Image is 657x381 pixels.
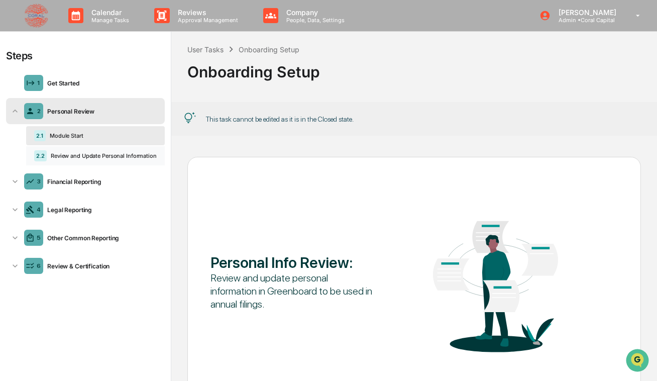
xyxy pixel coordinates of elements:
a: Powered byPylon [71,170,122,178]
img: logo [24,4,48,28]
img: Personal Info Review [414,196,577,366]
div: Legal Reporting [43,206,161,214]
div: Onboarding Setup [239,45,299,54]
div: 5 [37,234,41,241]
span: Preclearance [20,127,65,137]
span: Pylon [100,170,122,178]
div: Financial Reporting [43,178,161,185]
div: Module Start [46,132,157,139]
div: This task cannot be edited as it is in the Closed state. [206,115,354,123]
button: Start new chat [171,80,183,92]
div: Review & Certification [43,262,161,270]
div: 2 [37,108,41,115]
p: Approval Management [170,17,243,24]
div: Onboarding Setup [187,55,641,81]
div: Personal Review [43,108,161,115]
div: 2.1 [34,130,46,141]
div: We're offline, we'll be back soon [34,87,131,95]
p: People, Data, Settings [278,17,350,24]
a: 🔎Data Lookup [6,142,67,160]
a: 🖐️Preclearance [6,123,69,141]
div: Other Common Reporting [43,234,161,242]
p: [PERSON_NAME] [551,8,621,17]
p: Admin • Coral Capital [551,17,621,24]
div: 3 [37,178,41,185]
a: 🗄️Attestations [69,123,129,141]
img: 1746055101610-c473b297-6a78-478c-a979-82029cc54cd1 [10,77,28,95]
div: Get Started [43,79,161,87]
span: Attestations [83,127,125,137]
img: Tip [184,112,196,124]
div: Steps [6,50,33,62]
p: Reviews [170,8,243,17]
div: 🔎 [10,147,18,155]
p: How can we help? [10,21,183,37]
div: 2.2 [34,150,47,161]
iframe: Open customer support [625,348,652,375]
div: 6 [37,262,41,269]
p: Manage Tasks [83,17,134,24]
div: 1 [37,79,40,86]
div: User Tasks [187,45,224,54]
span: Data Lookup [20,146,63,156]
div: 4 [37,206,41,213]
p: Company [278,8,350,17]
div: 🖐️ [10,128,18,136]
div: Review and update personal information in Greenboard to be used in annual filings. [210,271,373,311]
p: Calendar [83,8,134,17]
div: Personal Info Review : [210,253,373,271]
div: 🗄️ [73,128,81,136]
div: Review and Update Personal Information [47,152,157,159]
div: Start new chat [34,77,165,87]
